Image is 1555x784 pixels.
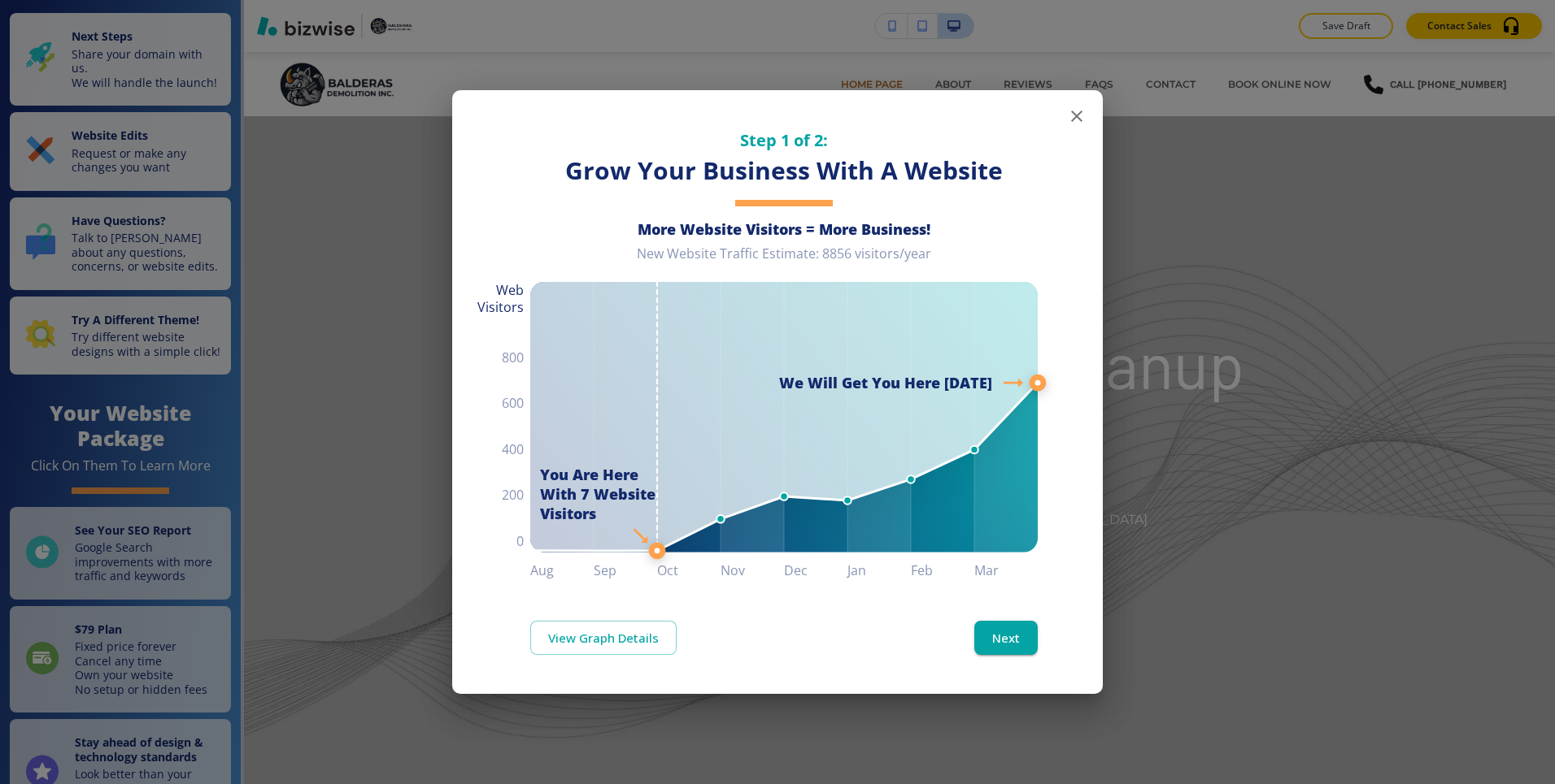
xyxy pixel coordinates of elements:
[594,559,657,582] h6: Sep
[784,559,847,582] h6: Dec
[530,245,1038,275] div: New Website Traffic Estimate: 8856 visitors/year
[911,559,974,582] h6: Feb
[657,559,721,582] h6: Oct
[974,621,1038,655] button: Next
[530,129,1038,151] h5: Step 1 of 2:
[847,559,911,582] h6: Jan
[530,559,594,582] h6: Aug
[530,154,1038,188] h3: Grow Your Business With A Website
[974,559,1038,582] h6: Mar
[530,219,1038,239] h6: More Website Visitors = More Business!
[530,621,677,655] a: View Graph Details
[721,559,784,582] h6: Nov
